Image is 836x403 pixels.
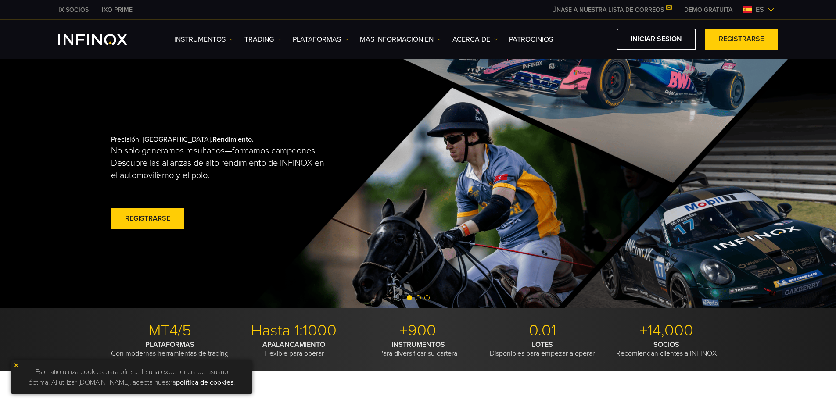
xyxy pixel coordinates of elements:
[360,34,441,45] a: Más información en
[509,34,553,45] a: Patrocinios
[416,295,421,300] span: Go to slide 2
[15,364,248,390] p: Este sitio utiliza cookies para ofrecerle una experiencia de usuario óptima. Al utilizar [DOMAIN_...
[424,295,430,300] span: Go to slide 3
[608,321,725,340] p: +14,000
[145,340,194,349] strong: PLATAFORMAS
[52,5,95,14] a: INFINOX
[545,6,678,14] a: ÚNASE A NUESTRA LISTA DE CORREOS
[359,340,477,358] p: Para diversificar su cartera
[111,340,229,358] p: Con modernas herramientas de trading
[484,321,601,340] p: 0.01
[111,145,332,182] p: No solo generamos resultados—formamos campeones. Descubre las alianzas de alto rendimiento de INF...
[617,29,696,50] a: Iniciar sesión
[262,340,325,349] strong: APALANCAMIENTO
[111,321,229,340] p: MT4/5
[235,340,353,358] p: Flexible para operar
[391,340,445,349] strong: INSTRUMENTOS
[212,135,254,144] strong: Rendimiento.
[111,121,388,246] div: Precisión. [GEOGRAPHIC_DATA].
[244,34,282,45] a: TRADING
[752,4,768,15] span: es
[176,378,233,387] a: política de cookies
[678,5,739,14] a: INFINOX MENU
[58,34,148,45] a: INFINOX Logo
[95,5,139,14] a: INFINOX
[13,362,19,368] img: yellow close icon
[174,34,233,45] a: Instrumentos
[653,340,679,349] strong: SOCIOS
[111,208,184,229] a: Registrarse
[359,321,477,340] p: +900
[608,340,725,358] p: Recomiendan clientes a INFINOX
[484,340,601,358] p: Disponibles para empezar a operar
[452,34,498,45] a: ACERCA DE
[532,340,553,349] strong: LOTES
[293,34,349,45] a: PLATAFORMAS
[235,321,353,340] p: Hasta 1:1000
[705,29,778,50] a: Registrarse
[407,295,412,300] span: Go to slide 1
